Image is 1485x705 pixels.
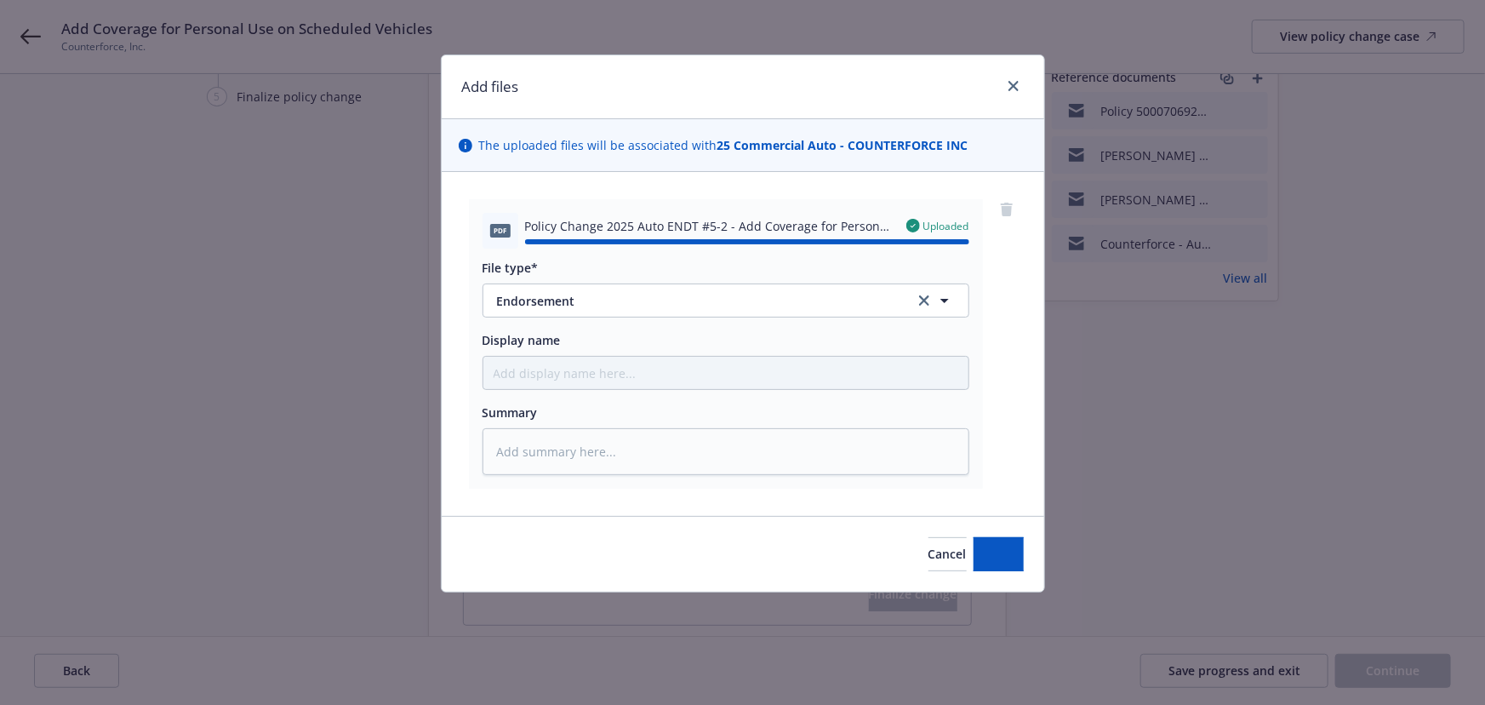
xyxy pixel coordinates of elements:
[923,219,969,233] span: Uploaded
[483,284,969,318] button: Endorsementclear selection
[914,290,934,311] a: clear selection
[525,217,893,235] span: Policy Change 2025 Auto ENDT #5-2 - Add Coverage for Personal Use on Scheduled Vehicles.pdf
[483,332,561,348] span: Display name
[974,546,1024,562] span: Add files
[490,224,511,237] span: pdf
[1003,76,1024,96] a: close
[483,260,539,276] span: File type*
[974,537,1024,571] button: Add files
[997,199,1017,220] a: remove
[479,136,968,154] span: The uploaded files will be associated with
[717,137,968,153] strong: 25 Commercial Auto - COUNTERFORCE INC
[483,404,538,421] span: Summary
[462,76,519,98] h1: Add files
[928,546,967,562] span: Cancel
[928,537,967,571] button: Cancel
[483,357,968,389] input: Add display name here...
[497,292,891,310] span: Endorsement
